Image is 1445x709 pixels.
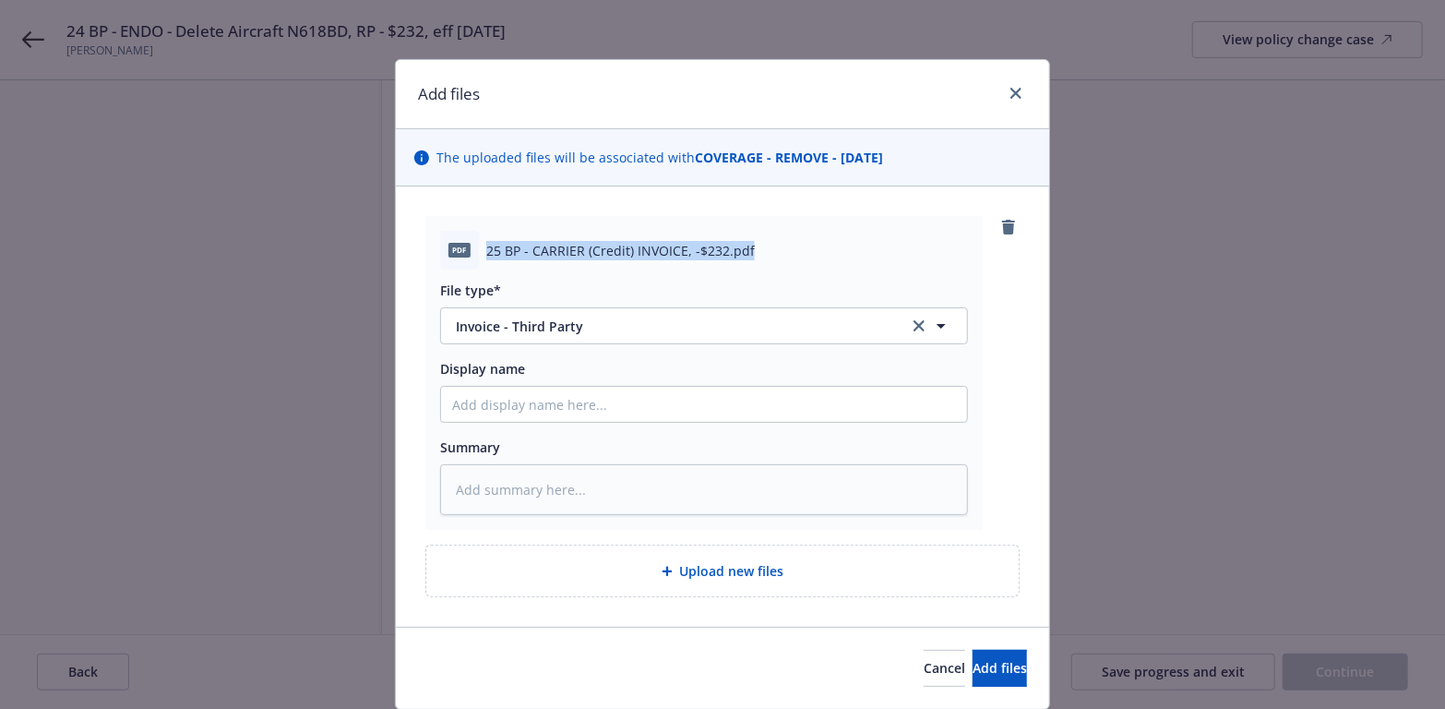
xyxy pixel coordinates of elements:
[908,315,930,337] a: clear selection
[486,241,755,260] span: 25 BP - CARRIER (Credit) INVOICE, -$232.pdf
[973,659,1027,677] span: Add files
[440,282,501,299] span: File type*
[680,561,784,581] span: Upload new files
[440,360,525,378] span: Display name
[924,659,965,677] span: Cancel
[441,387,967,422] input: Add display name here...
[418,82,480,106] h1: Add files
[436,148,883,167] span: The uploaded files will be associated with
[1005,82,1027,104] a: close
[425,545,1020,597] div: Upload new files
[973,650,1027,687] button: Add files
[924,650,965,687] button: Cancel
[448,243,471,257] span: pdf
[695,149,883,166] strong: COVERAGE - REMOVE - [DATE]
[997,216,1020,238] a: remove
[456,317,883,336] span: Invoice - Third Party
[440,439,500,456] span: Summary
[440,307,968,344] button: Invoice - Third Partyclear selection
